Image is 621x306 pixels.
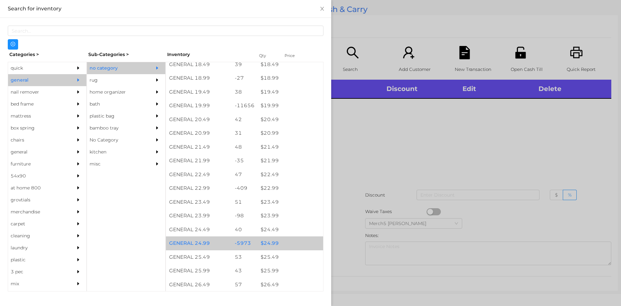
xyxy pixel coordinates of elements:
div: 53 [232,250,258,264]
div: 38 [232,85,258,99]
div: -11656 [232,99,258,113]
div: $ 19.99 [257,99,323,113]
div: quick [8,62,67,74]
div: $ 20.99 [257,126,323,140]
div: merchandise [8,206,67,218]
i: icon: caret-right [76,281,81,286]
i: icon: caret-right [155,90,159,94]
div: $ 23.99 [257,209,323,223]
i: icon: caret-right [76,102,81,106]
div: at home 800 [8,182,67,194]
div: no category [87,62,146,74]
i: icon: caret-right [155,138,159,142]
div: GENERAL 22.99 [166,181,232,195]
div: GENERAL 24.99 [166,236,232,250]
i: icon: caret-right [76,245,81,250]
div: 47 [232,168,258,182]
div: $ 18.99 [257,71,323,85]
div: rug [87,74,146,86]
div: kitchen [87,146,146,158]
div: 31 [232,126,258,140]
div: 3 pec [8,266,67,278]
div: GENERAL 19.49 [166,85,232,99]
div: plastic [8,254,67,266]
div: Categories > [8,50,87,60]
i: icon: caret-right [76,221,81,226]
div: $ 24.49 [257,223,323,237]
i: icon: caret-right [76,138,81,142]
div: GENERAL 21.99 [166,154,232,168]
input: Search... [8,26,323,36]
i: icon: caret-right [76,186,81,190]
div: $ 25.99 [257,264,323,278]
div: 57 [232,278,258,292]
div: -27 [232,71,258,85]
div: 54x90 [8,170,67,182]
i: icon: caret-right [76,150,81,154]
div: GENERAL 18.99 [166,71,232,85]
div: Search for inventory [8,5,323,12]
i: icon: caret-right [76,114,81,118]
div: cleaning [8,230,67,242]
i: icon: caret-right [155,150,159,154]
i: icon: caret-right [76,90,81,94]
div: Price [283,51,309,60]
div: laundry [8,242,67,254]
i: icon: caret-right [76,162,81,166]
i: icon: caret-right [76,66,81,70]
div: bamboo tray [87,122,146,134]
div: -409 [232,181,258,195]
div: carpet [8,218,67,230]
i: icon: close [320,6,325,11]
div: 40 [232,223,258,237]
i: icon: caret-right [155,114,159,118]
div: GENERAL 23.49 [166,195,232,209]
i: icon: caret-right [155,66,159,70]
div: nail remover [8,86,67,98]
div: GENERAL 21.49 [166,140,232,154]
div: No Category [87,134,146,146]
div: 48 [232,140,258,154]
div: misc [87,158,146,170]
div: GENERAL 20.99 [166,126,232,140]
button: icon: plus-circle [8,39,18,50]
div: -98 [232,209,258,223]
div: Qty [257,51,277,60]
div: 39 [232,58,258,72]
i: icon: caret-right [155,78,159,82]
i: icon: caret-right [155,162,159,166]
div: GENERAL 20.49 [166,113,232,127]
div: 51 [232,195,258,209]
div: 43 [232,264,258,278]
i: icon: caret-right [155,126,159,130]
div: grovtials [8,194,67,206]
div: GENERAL 26.49 [166,278,232,292]
div: bed frame [8,98,67,110]
div: box spring [8,122,67,134]
div: appliances [8,290,67,302]
div: mattress [8,110,67,122]
div: GENERAL 24.49 [166,223,232,237]
i: icon: caret-right [76,210,81,214]
div: Sub-Categories > [87,50,166,60]
div: GENERAL 22.49 [166,168,232,182]
div: GENERAL 25.99 [166,264,232,278]
div: $ 22.49 [257,168,323,182]
i: icon: caret-right [76,174,81,178]
div: $ 25.49 [257,250,323,264]
div: Inventory [167,51,251,58]
div: $ 19.49 [257,85,323,99]
div: furniture [8,158,67,170]
div: GENERAL 19.99 [166,99,232,113]
div: $ 21.49 [257,140,323,154]
div: -5973 [232,236,258,250]
i: icon: caret-right [76,78,81,82]
div: plastic bag [87,110,146,122]
div: general [8,146,67,158]
div: $ 26.49 [257,278,323,292]
div: $ 23.49 [257,195,323,209]
i: icon: caret-right [76,269,81,274]
div: 42 [232,113,258,127]
i: icon: caret-right [76,126,81,130]
div: general [8,74,67,86]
